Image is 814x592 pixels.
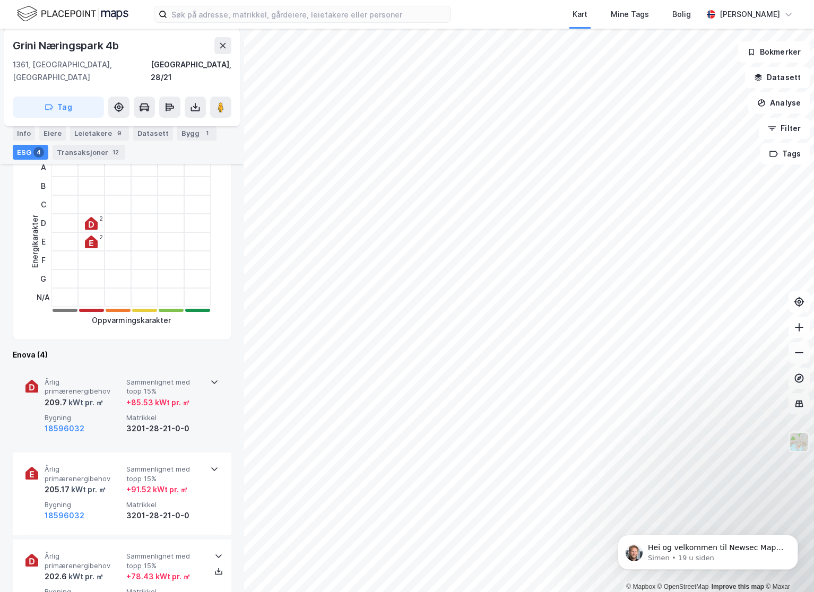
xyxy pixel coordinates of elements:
[70,483,106,496] div: kWt pr. ㎡
[13,126,35,141] div: Info
[29,215,41,268] div: Energikarakter
[45,396,103,409] div: 209.7
[126,552,204,570] span: Sammenlignet med topp 15%
[13,58,151,84] div: 1361, [GEOGRAPHIC_DATA], [GEOGRAPHIC_DATA]
[99,215,103,222] div: 2
[712,583,764,590] a: Improve this map
[789,432,809,452] img: Z
[745,67,810,88] button: Datasett
[657,583,709,590] a: OpenStreetMap
[37,269,50,288] div: G
[13,145,48,160] div: ESG
[37,195,50,214] div: C
[45,500,122,509] span: Bygning
[53,145,125,160] div: Transaksjoner
[99,234,103,240] div: 2
[13,97,104,118] button: Tag
[759,118,810,139] button: Filter
[39,126,66,141] div: Eiere
[133,126,173,141] div: Datasett
[202,128,212,138] div: 1
[37,214,50,232] div: D
[177,126,217,141] div: Bygg
[45,483,106,496] div: 205.17
[67,396,103,409] div: kWt pr. ㎡
[611,8,649,21] div: Mine Tags
[126,483,188,496] div: + 91.52 kWt pr. ㎡
[167,6,451,22] input: Søk på adresse, matrikkel, gårdeiere, leietakere eller personer
[45,552,122,570] span: Årlig primærenergibehov
[126,422,204,435] div: 3201-28-21-0-0
[67,570,103,583] div: kWt pr. ㎡
[760,143,810,164] button: Tags
[37,251,50,269] div: F
[37,177,50,195] div: B
[151,58,231,84] div: [GEOGRAPHIC_DATA], 28/21
[92,314,171,327] div: Oppvarmingskarakter
[672,8,691,21] div: Bolig
[126,509,204,522] div: 3201-28-21-0-0
[45,465,122,483] span: Årlig primærenergibehov
[126,570,190,583] div: + 78.43 kWt pr. ㎡
[45,378,122,396] span: Årlig primærenergibehov
[45,509,84,522] button: 18596032
[126,500,204,509] span: Matrikkel
[626,583,655,590] a: Mapbox
[45,413,122,422] span: Bygning
[126,413,204,422] span: Matrikkel
[110,147,121,158] div: 12
[720,8,780,21] div: [PERSON_NAME]
[573,8,587,21] div: Kart
[33,147,44,158] div: 4
[37,232,50,251] div: E
[17,5,128,23] img: logo.f888ab2527a4732fd821a326f86c7f29.svg
[126,378,204,396] span: Sammenlignet med topp 15%
[70,126,129,141] div: Leietakere
[602,512,814,587] iframe: Intercom notifications melding
[738,41,810,63] button: Bokmerker
[114,128,125,138] div: 9
[37,158,50,177] div: A
[126,396,190,409] div: + 85.53 kWt pr. ㎡
[748,92,810,114] button: Analyse
[45,570,103,583] div: 202.6
[13,37,121,54] div: Grini Næringspark 4b
[37,288,50,307] div: N/A
[126,465,204,483] span: Sammenlignet med topp 15%
[13,349,231,361] div: Enova (4)
[45,422,84,435] button: 18596032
